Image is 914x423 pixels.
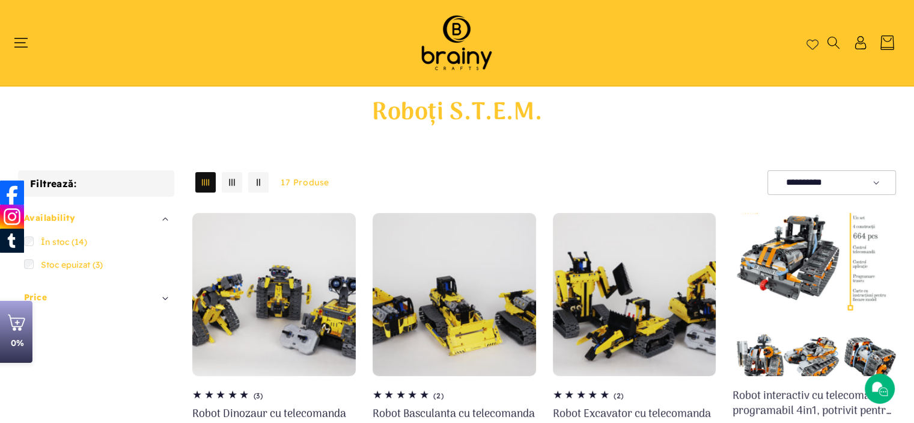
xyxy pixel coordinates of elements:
summary: Meniu [19,36,34,49]
img: Chat icon [871,380,889,398]
span: 17 produse [281,177,329,188]
h2: Filtrează: [18,170,174,197]
img: Brainy Crafts [406,12,508,73]
h1: Roboți S.T.E.M. [18,101,896,125]
span: Price [24,292,47,303]
a: Robot interactiv cu telecomandă programabil 4in1, potrivit pentru interior și exterior, Robot/Tan... [733,389,896,419]
span: Stoc epuizat (3) [41,259,103,270]
summary: Availability (0 selectat) [18,206,174,230]
a: Wishlist page link [806,37,818,49]
summary: Căutați [826,36,841,49]
summary: Price [18,285,174,310]
span: Availability [24,212,76,223]
span: În stoc (14) [41,236,87,247]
